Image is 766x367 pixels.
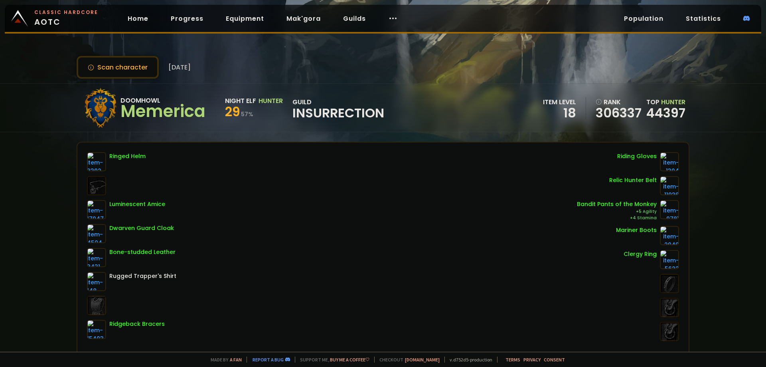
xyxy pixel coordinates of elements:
img: item-17047 [87,200,106,219]
span: 29 [225,103,240,121]
a: Terms [505,357,520,363]
a: Report a bug [253,357,284,363]
div: rank [596,97,642,107]
span: Support me, [295,357,369,363]
span: Insurrection [292,107,384,119]
small: 57 % [241,110,253,118]
div: Clergy Ring [624,250,657,258]
img: item-1304 [660,152,679,171]
span: AOTC [34,9,98,28]
div: Dwarven Guard Cloak [109,224,174,232]
img: item-11936 [660,176,679,195]
img: item-15403 [87,320,106,339]
a: Statistics [679,10,727,27]
span: v. d752d5 - production [444,357,492,363]
div: 18 [543,107,576,119]
div: Relic Hunter Belt [609,176,657,184]
span: Checkout [374,357,440,363]
div: Ringed Helm [109,152,146,161]
span: Made by [206,357,242,363]
a: Population [618,10,670,27]
div: Bone-studded Leather [109,248,176,256]
img: item-148 [87,272,106,291]
span: Hunter [661,97,685,107]
div: Riding Gloves [617,152,657,161]
img: item-2949 [660,226,679,245]
div: Top [646,97,685,107]
img: item-4504 [87,224,106,243]
a: Home [121,10,155,27]
img: item-9781 [660,200,679,219]
span: [DATE] [168,62,191,72]
small: Classic Hardcore [34,9,98,16]
div: Night Elf [225,96,256,106]
a: Buy me a coffee [330,357,369,363]
button: Scan character [77,56,159,79]
a: Progress [164,10,210,27]
div: Bandit Pants of the Monkey [577,200,657,208]
div: item level [543,97,576,107]
div: +5 Agility [577,208,657,215]
div: Mariner Boots [616,226,657,234]
img: item-3431 [87,248,106,267]
div: Doomhowl [120,95,205,105]
a: [DOMAIN_NAME] [405,357,440,363]
img: item-5622 [660,250,679,269]
div: Luminescent Amice [109,200,165,208]
div: Ridgeback Bracers [109,320,165,328]
a: Privacy [523,357,541,363]
a: 44397 [646,104,685,122]
a: 306337 [596,107,642,119]
div: Memerica [120,105,205,117]
a: Mak'gora [280,10,327,27]
a: Equipment [219,10,270,27]
div: Hunter [259,96,283,106]
a: Classic HardcoreAOTC [5,5,112,32]
div: Rugged Trapper's Shirt [109,272,176,280]
div: +4 Stamina [577,215,657,221]
a: Guilds [337,10,372,27]
img: item-3392 [87,152,106,171]
a: a fan [230,357,242,363]
a: Consent [544,357,565,363]
div: guild [292,97,384,119]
